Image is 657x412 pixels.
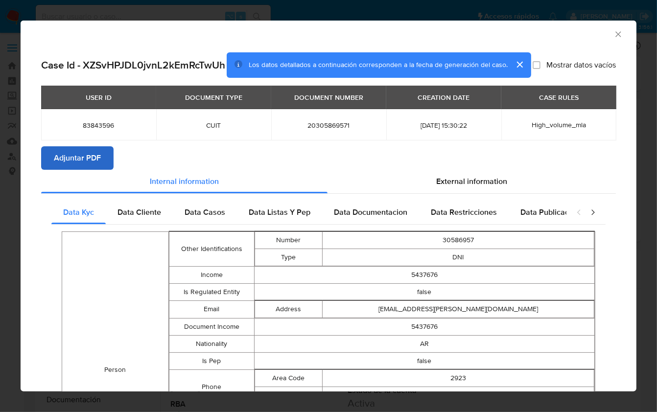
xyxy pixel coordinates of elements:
[288,89,369,106] div: DOCUMENT NUMBER
[179,89,248,106] div: DOCUMENT TYPE
[254,352,594,369] td: false
[254,283,594,300] td: false
[323,300,594,318] td: [EMAIL_ADDRESS][PERSON_NAME][DOMAIN_NAME]
[613,29,622,38] button: Cerrar ventana
[169,283,254,300] td: Is Regulated Entity
[323,369,594,387] td: 2923
[255,231,323,249] td: Number
[51,201,566,224] div: Detailed internal info
[249,206,310,218] span: Data Listas Y Pep
[63,206,94,218] span: Data Kyc
[323,387,594,404] td: 570645
[41,146,114,170] button: Adjuntar PDF
[41,170,616,193] div: Detailed info
[80,89,117,106] div: USER ID
[53,121,144,130] span: 83843596
[169,266,254,283] td: Income
[533,61,540,69] input: Mostrar datos vacíos
[169,231,254,266] td: Other Identifications
[254,318,594,335] td: 5437676
[508,53,531,76] button: cerrar
[169,335,254,352] td: Nationality
[334,206,407,218] span: Data Documentacion
[255,387,323,404] td: Number
[185,206,225,218] span: Data Casos
[254,335,594,352] td: AR
[117,206,161,218] span: Data Cliente
[41,59,225,71] h2: Case Id - XZSvHPJDL0jvnL2kEmRcTwUh
[54,147,101,169] span: Adjuntar PDF
[436,176,507,187] span: External information
[431,206,497,218] span: Data Restricciones
[150,176,219,187] span: Internal information
[249,60,508,70] span: Los datos detallados a continuación corresponden a la fecha de generación del caso.
[255,249,323,266] td: Type
[323,249,594,266] td: DNI
[532,120,586,130] span: High_volume_mla
[283,121,375,130] span: 20305869571
[168,121,259,130] span: CUIT
[398,121,490,130] span: [DATE] 15:30:22
[323,231,594,249] td: 30586957
[169,300,254,318] td: Email
[255,300,323,318] td: Address
[520,206,588,218] span: Data Publicaciones
[169,318,254,335] td: Document Income
[169,369,254,404] td: Phone
[412,89,476,106] div: CREATION DATE
[21,21,636,391] div: closure-recommendation-modal
[546,60,616,70] span: Mostrar datos vacíos
[254,266,594,283] td: 5437676
[533,89,585,106] div: CASE RULES
[255,369,323,387] td: Area Code
[169,352,254,369] td: Is Pep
